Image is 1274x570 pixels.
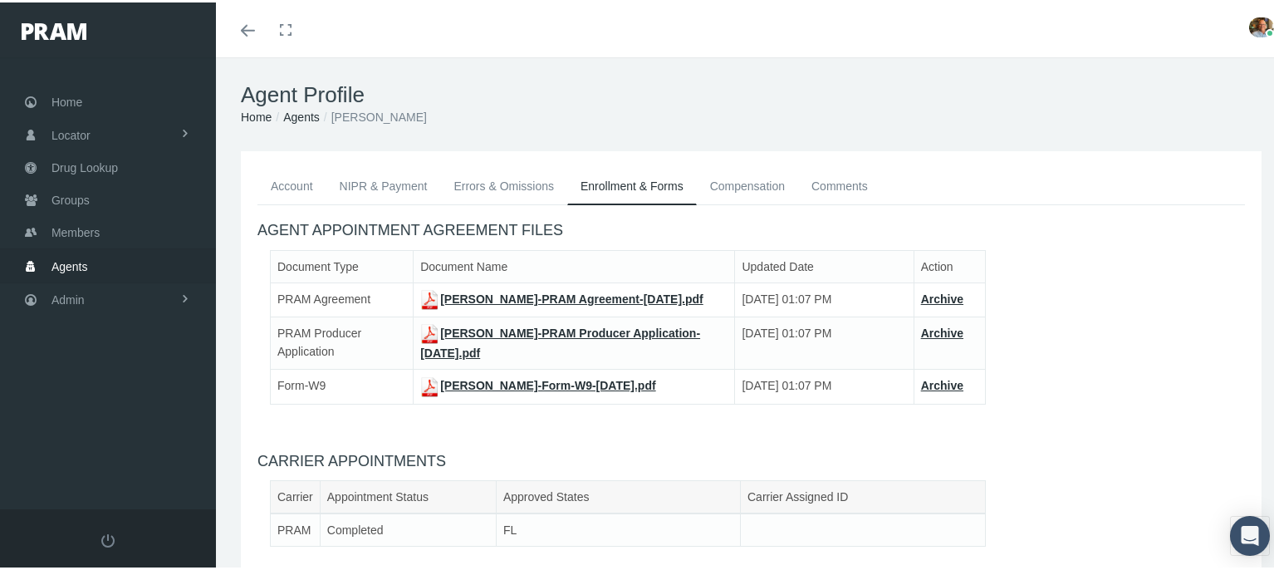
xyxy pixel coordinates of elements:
th: Document Name [414,248,735,280]
span: Home [51,84,82,115]
th: Carrier [271,479,321,512]
a: [PERSON_NAME]-PRAM Agreement-[DATE].pdf [420,290,703,303]
td: PRAM Agreement [271,280,414,314]
td: [DATE] 01:07 PM [735,280,914,314]
td: PRAM [271,511,321,544]
a: [PERSON_NAME]-PRAM Producer Application-[DATE].pdf [420,324,700,357]
img: pdf.png [420,322,440,342]
th: Appointment Status [320,479,496,512]
th: Approved States [496,479,740,512]
span: Members [51,214,100,246]
td: [DATE] 01:07 PM [735,367,914,401]
img: PRAM_20_x_78.png [22,21,86,37]
li: [PERSON_NAME] [320,106,427,124]
h4: CARRIER APPOINTMENTS [257,450,1245,469]
td: PRAM Producer Application [271,315,414,367]
td: Completed [320,511,496,544]
span: Admin [51,282,85,313]
th: Carrier Assigned ID [740,479,985,512]
a: Errors & Omissions [440,165,567,202]
td: [DATE] 01:07 PM [735,315,914,367]
a: NIPR & Payment [326,165,441,202]
h4: AGENT APPOINTMENT AGREEMENT FILES [257,219,1245,238]
span: Drug Lookup [51,150,118,181]
a: Archive [921,376,963,390]
td: FL [496,511,740,544]
a: Comments [798,165,881,202]
a: Archive [921,290,963,303]
img: S_Profile_Picture_15241.jpg [1249,15,1274,35]
a: Compensation [697,165,798,202]
th: Updated Date [735,248,914,280]
span: Agents [51,248,88,280]
th: Document Type [271,248,414,280]
td: Form-W9 [271,367,414,401]
div: Open Intercom Messenger [1230,513,1270,553]
img: pdf.png [420,287,440,307]
span: Groups [51,182,90,214]
a: Enrollment & Forms [567,165,697,203]
a: Archive [921,324,963,337]
a: [PERSON_NAME]-Form-W9-[DATE].pdf [420,376,656,390]
a: Home [241,108,272,121]
a: Account [257,165,326,202]
a: Agents [283,108,320,121]
img: pdf.png [420,375,440,395]
th: Action [914,248,985,280]
h1: Agent Profile [241,80,1262,106]
span: Locator [51,117,91,149]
